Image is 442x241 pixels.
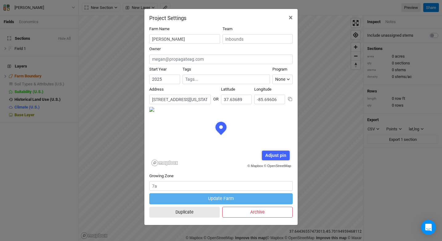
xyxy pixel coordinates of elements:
span: × [289,13,293,22]
input: Project/Farm Name [149,34,220,44]
label: Farm Name [149,26,170,32]
button: None [272,75,293,84]
input: Inbounds [223,34,293,44]
input: Latitude [221,95,252,104]
input: Tags... [185,76,267,83]
label: Team [223,26,232,32]
button: Archive [222,207,293,218]
label: Address [149,87,164,92]
a: Mapbox logo [151,159,178,166]
label: Start Year [149,67,167,72]
input: megan@propagateag.com [149,55,293,64]
label: Program [272,67,287,72]
input: Address (123 James St...) [149,95,211,104]
button: Close [284,9,298,26]
button: Duplicate [149,207,220,218]
div: OR [213,92,219,102]
label: Tags [183,67,191,72]
input: Start Year [149,75,180,84]
label: Latitude [221,87,235,92]
label: Growing Zone [149,173,174,179]
div: Open Intercom Messenger [421,220,436,235]
input: Longitude [254,95,285,104]
a: © OpenStreetMap [264,164,291,168]
input: 7a [149,181,293,191]
div: None [275,76,285,83]
a: © Mapbox [247,164,263,168]
button: Update Farm [149,193,293,204]
label: Longitude [254,87,271,92]
h2: Project Settings [149,15,187,21]
label: Owner [149,46,161,52]
div: Adjust pin [262,151,289,160]
button: Copy [287,96,293,102]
